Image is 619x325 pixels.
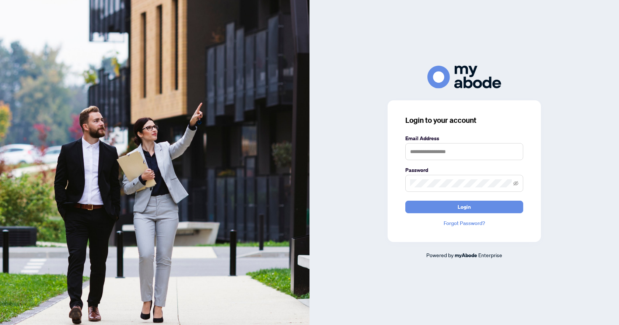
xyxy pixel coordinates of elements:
span: Login [458,201,471,213]
span: Enterprise [478,252,502,258]
span: eye-invisible [513,181,518,186]
a: Forgot Password? [405,219,523,227]
h3: Login to your account [405,115,523,125]
a: myAbode [455,251,477,259]
button: Login [405,201,523,213]
span: Powered by [426,252,454,258]
label: Password [405,166,523,174]
label: Email Address [405,134,523,142]
img: ma-logo [427,66,501,88]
